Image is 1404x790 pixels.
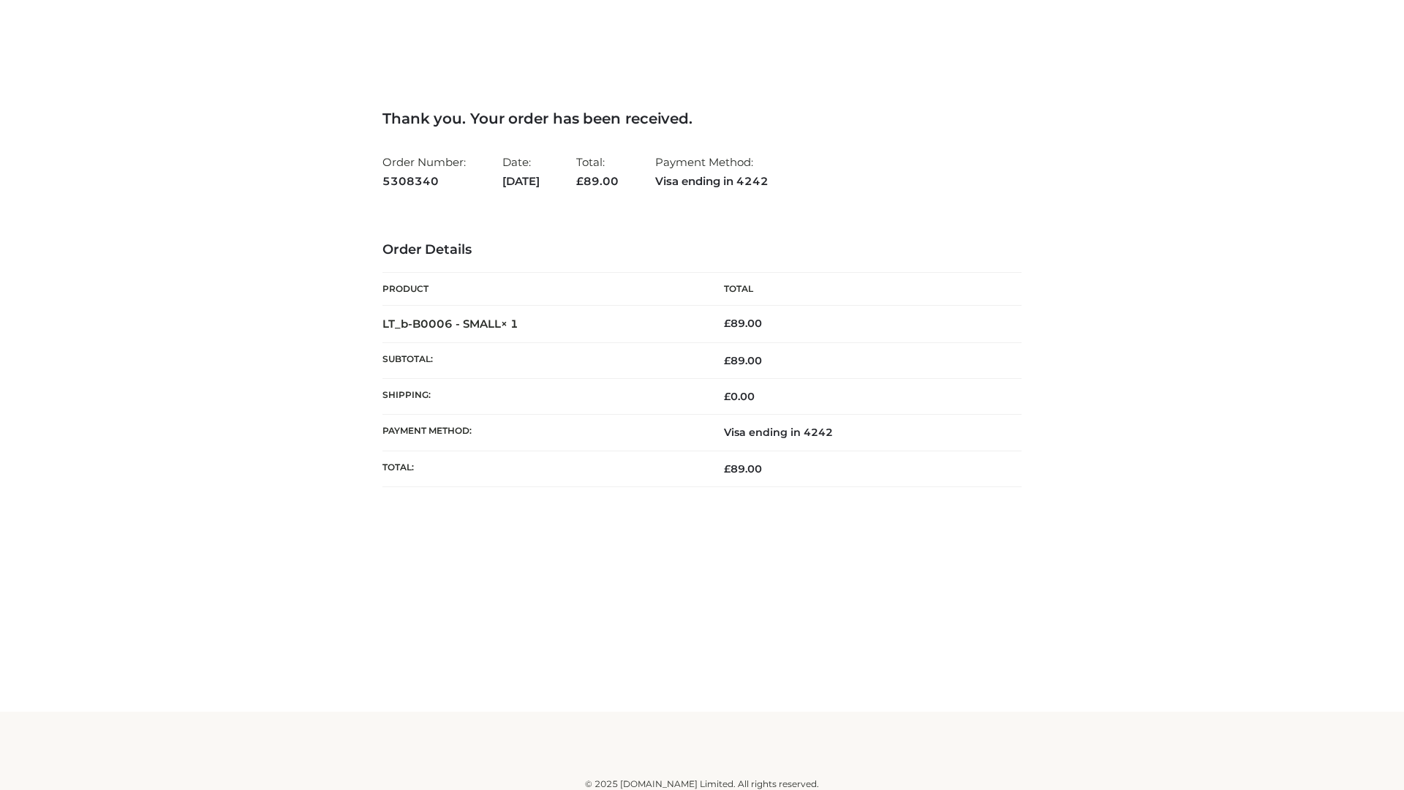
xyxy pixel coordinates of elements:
span: 89.00 [576,174,619,188]
span: £ [724,462,731,475]
span: 89.00 [724,462,762,475]
th: Total: [382,451,702,486]
bdi: 89.00 [724,317,762,330]
span: £ [724,390,731,403]
strong: 5308340 [382,172,466,191]
strong: × 1 [501,317,518,331]
li: Date: [502,149,540,194]
span: 89.00 [724,354,762,367]
th: Subtotal: [382,342,702,378]
li: Order Number: [382,149,466,194]
span: £ [724,354,731,367]
li: Total: [576,149,619,194]
th: Product [382,273,702,306]
h3: Thank you. Your order has been received. [382,110,1022,127]
td: Visa ending in 4242 [702,415,1022,451]
th: Payment method: [382,415,702,451]
strong: LT_b-B0006 - SMALL [382,317,518,331]
span: £ [576,174,584,188]
th: Total [702,273,1022,306]
h3: Order Details [382,242,1022,258]
bdi: 0.00 [724,390,755,403]
span: £ [724,317,731,330]
strong: [DATE] [502,172,540,191]
strong: Visa ending in 4242 [655,172,769,191]
th: Shipping: [382,379,702,415]
li: Payment Method: [655,149,769,194]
